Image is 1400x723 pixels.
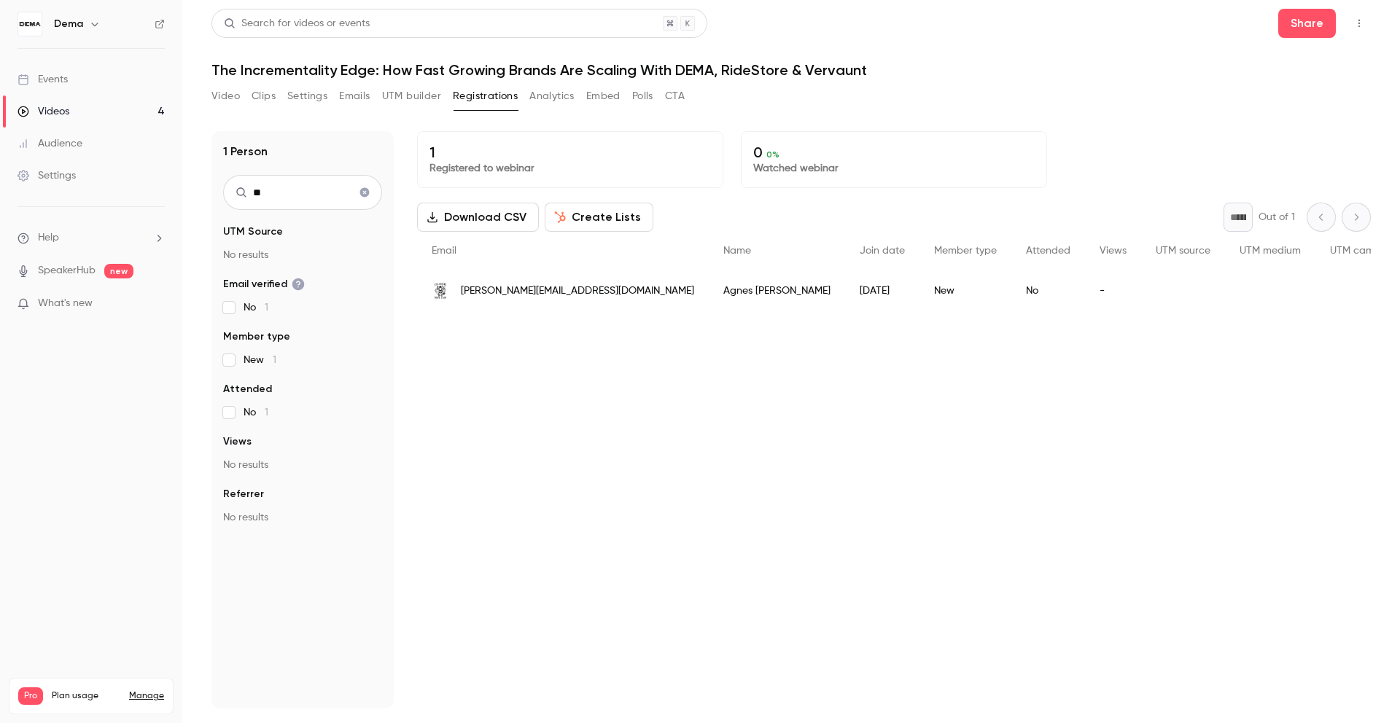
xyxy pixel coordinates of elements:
p: No results [223,248,382,262]
span: 1 [265,302,268,313]
button: Emails [339,85,370,108]
iframe: Noticeable Trigger [147,297,165,310]
li: help-dropdown-opener [17,230,165,246]
button: Video [211,85,240,108]
span: No [244,300,268,315]
span: Plan usage [52,690,120,702]
span: 1 [273,355,276,365]
span: New [244,353,276,367]
span: Email verified [223,277,305,292]
button: Polls [632,85,653,108]
img: bbcicecream.eu [432,282,449,300]
button: Share [1278,9,1336,38]
button: CTA [665,85,685,108]
span: Attended [223,382,272,396]
button: Settings [287,85,327,108]
p: No results [223,458,382,472]
div: Events [17,72,68,87]
p: Registered to webinar [429,161,711,176]
span: UTM Source [223,224,283,239]
span: Email [432,246,456,256]
span: Referrer [223,487,264,501]
span: Views [1100,246,1127,256]
button: Registrations [453,85,518,108]
span: Member type [223,329,290,344]
span: [PERSON_NAME][EMAIL_ADDRESS][DOMAIN_NAME] [461,284,694,299]
div: Audience [17,136,82,151]
div: Search for videos or events [224,16,370,31]
div: Videos [17,104,69,119]
div: - [1085,270,1141,311]
span: Help [38,230,59,246]
button: Clear search [353,181,376,204]
span: What's new [38,296,93,311]
img: Dema [18,12,42,36]
section: facet-groups [223,224,382,525]
button: Create Lists [545,203,653,232]
h6: Dema [54,17,83,31]
h1: The Incrementality Edge: How Fast Growing Brands Are Scaling With DEMA, RideStore & Vervaunt [211,61,1371,79]
span: Views [223,434,252,449]
span: UTM source [1156,246,1210,256]
h1: 1 Person [223,143,268,160]
p: 1 [429,144,711,161]
span: new [104,264,133,278]
p: 0 [753,144,1035,161]
p: No results [223,510,382,525]
div: Agnes [PERSON_NAME] [709,270,845,311]
button: Top Bar Actions [1347,12,1371,35]
div: [DATE] [845,270,919,311]
button: Download CSV [417,203,539,232]
a: SpeakerHub [38,263,96,278]
span: Pro [18,687,43,705]
span: UTM medium [1240,246,1301,256]
span: 0 % [766,149,779,160]
p: Watched webinar [753,161,1035,176]
button: Analytics [529,85,575,108]
span: Join date [860,246,905,256]
span: No [244,405,268,420]
button: UTM builder [382,85,441,108]
button: Clips [252,85,276,108]
div: No [1011,270,1085,311]
span: Member type [934,246,997,256]
a: Manage [129,690,164,702]
p: Out of 1 [1259,210,1295,224]
div: New [919,270,1011,311]
span: Name [723,246,751,256]
span: 1 [265,407,268,418]
span: Attended [1026,246,1070,256]
div: Settings [17,168,76,183]
button: Embed [586,85,621,108]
